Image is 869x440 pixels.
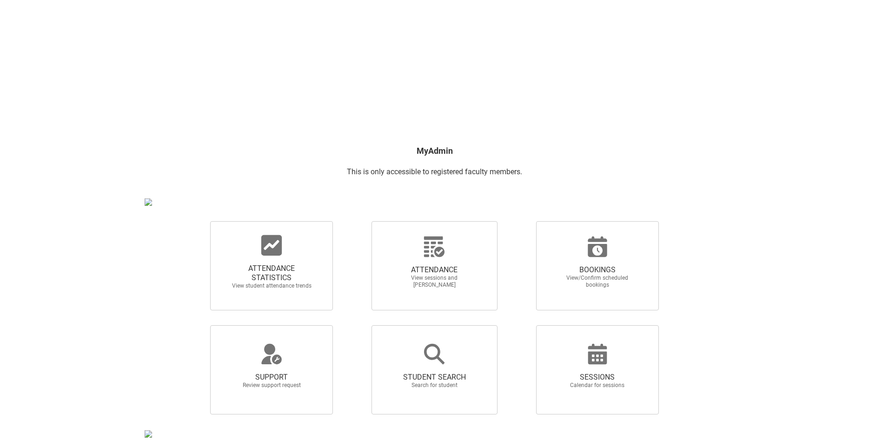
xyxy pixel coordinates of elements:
span: Review support request [231,382,312,389]
span: BOOKINGS [557,265,638,275]
span: Calendar for sessions [557,382,638,389]
span: This is only accessible to registered faculty members. [347,167,522,176]
span: View student attendance trends [231,282,312,289]
span: STUDENT SEARCH [393,373,475,382]
span: SUPPORT [231,373,312,382]
span: Search for student [393,382,475,389]
span: View/Confirm scheduled bookings [557,275,638,289]
span: ATTENDANCE [393,265,475,275]
img: REDU_GREY_LINE [145,430,152,438]
img: REDU_GREY_LINE [145,198,152,206]
h2: MyAdmin [145,144,725,157]
span: View sessions and [PERSON_NAME] [393,275,475,289]
span: ATTENDANCE STATISTICS [231,264,312,282]
span: SESSIONS [557,373,638,382]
